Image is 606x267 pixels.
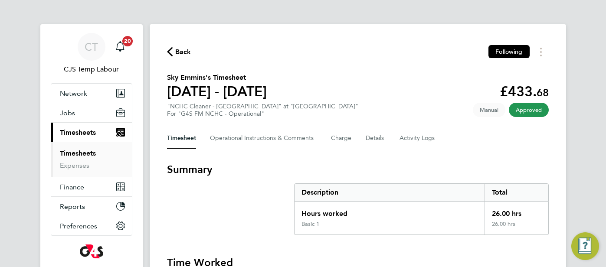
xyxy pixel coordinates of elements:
button: Following [488,45,529,58]
div: Hours worked [295,202,485,221]
div: Total [485,184,548,201]
div: Timesheets [51,142,132,177]
span: Reports [60,202,85,211]
app-decimal: £433. [500,83,549,100]
span: Following [495,48,522,55]
span: Preferences [60,222,97,230]
div: Summary [294,183,549,235]
span: Jobs [60,109,75,117]
span: This timesheet has been approved. [509,103,549,117]
a: Expenses [60,161,89,169]
button: Charge [331,128,352,149]
span: CT [85,41,98,52]
span: Network [60,89,87,98]
button: Timesheet [167,128,196,149]
a: CTCJS Temp Labour [51,33,132,75]
h3: Summary [167,163,549,176]
div: "NCHC Cleaner - [GEOGRAPHIC_DATA]" at "[GEOGRAPHIC_DATA]" [167,103,358,117]
div: 26.00 hrs [485,221,548,234]
span: CJS Temp Labour [51,64,132,75]
button: Activity Logs [400,128,436,149]
button: Jobs [51,103,132,122]
a: 20 [111,33,129,61]
a: Go to home page [51,244,132,258]
span: 20 [122,36,133,46]
span: This timesheet was manually created. [473,103,505,117]
span: Timesheets [60,128,96,137]
div: Description [295,184,485,201]
div: For "G4S FM NCHC - Operational" [167,110,358,117]
button: Engage Resource Center [571,232,599,260]
div: Basic 1 [301,221,319,228]
button: Timesheets [51,123,132,142]
h2: Sky Emmins's Timesheet [167,72,267,83]
button: Finance [51,177,132,196]
span: Finance [60,183,84,191]
button: Network [51,84,132,103]
img: g4s-logo-retina.png [80,244,103,258]
button: Details [366,128,386,149]
button: Reports [51,197,132,216]
span: 68 [537,86,549,99]
div: 26.00 hrs [485,202,548,221]
button: Operational Instructions & Comments [210,128,317,149]
h1: [DATE] - [DATE] [167,83,267,100]
span: Back [175,47,191,57]
button: Back [167,46,191,57]
a: Timesheets [60,149,96,157]
button: Timesheets Menu [533,45,549,59]
button: Preferences [51,216,132,235]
